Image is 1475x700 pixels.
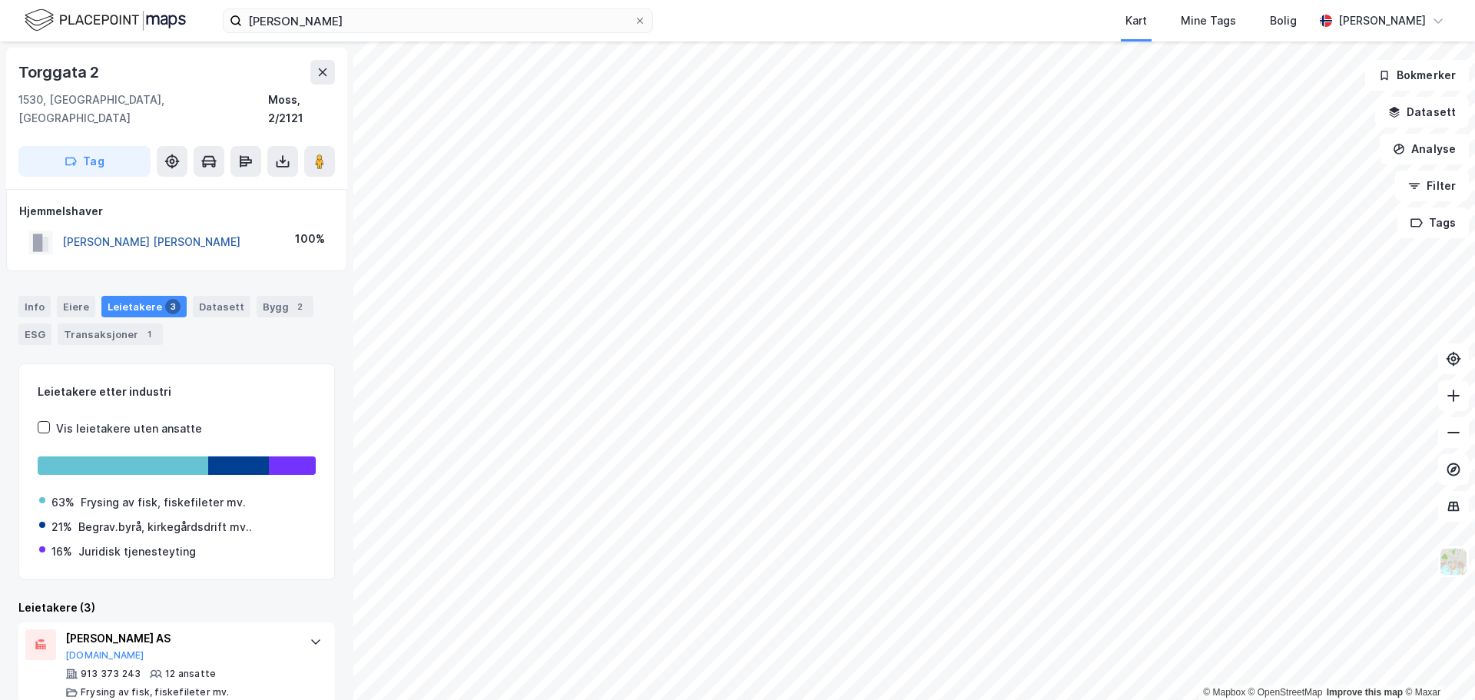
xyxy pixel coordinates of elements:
[1398,626,1475,700] div: Kontrollprogram for chat
[1338,12,1426,30] div: [PERSON_NAME]
[1375,97,1469,128] button: Datasett
[56,420,202,438] div: Vis leietakere uten ansatte
[1181,12,1236,30] div: Mine Tags
[268,91,335,128] div: Moss, 2/2121
[1248,687,1323,698] a: OpenStreetMap
[141,327,157,342] div: 1
[81,686,230,698] div: Frysing av fisk, fiskefileter mv.
[65,649,144,662] button: [DOMAIN_NAME]
[1380,134,1469,164] button: Analyse
[18,146,151,177] button: Tag
[78,518,252,536] div: Begrav.byrå, kirkegårdsdrift mv..
[1439,547,1468,576] img: Z
[51,542,72,561] div: 16%
[1397,207,1469,238] button: Tags
[78,542,196,561] div: Juridisk tjenesteyting
[81,493,246,512] div: Frysing av fisk, fiskefileter mv.
[257,296,313,317] div: Bygg
[18,296,51,317] div: Info
[81,668,141,680] div: 913 373 243
[25,7,186,34] img: logo.f888ab2527a4732fd821a326f86c7f29.svg
[165,668,216,680] div: 12 ansatte
[18,91,268,128] div: 1530, [GEOGRAPHIC_DATA], [GEOGRAPHIC_DATA]
[165,299,181,314] div: 3
[18,599,335,617] div: Leietakere (3)
[38,383,316,401] div: Leietakere etter industri
[1398,626,1475,700] iframe: Chat Widget
[65,629,294,648] div: [PERSON_NAME] AS
[1270,12,1297,30] div: Bolig
[1125,12,1147,30] div: Kart
[58,323,163,345] div: Transaksjoner
[18,60,102,85] div: Torggata 2
[57,296,95,317] div: Eiere
[295,230,325,248] div: 100%
[193,296,250,317] div: Datasett
[51,493,75,512] div: 63%
[19,202,334,221] div: Hjemmelshaver
[1327,687,1403,698] a: Improve this map
[1365,60,1469,91] button: Bokmerker
[51,518,72,536] div: 21%
[18,323,51,345] div: ESG
[292,299,307,314] div: 2
[101,296,187,317] div: Leietakere
[1395,171,1469,201] button: Filter
[242,9,634,32] input: Søk på adresse, matrikkel, gårdeiere, leietakere eller personer
[1203,687,1245,698] a: Mapbox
